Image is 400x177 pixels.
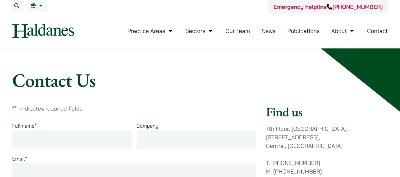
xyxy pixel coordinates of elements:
[331,27,355,35] a: About
[137,123,159,129] label: Company
[262,27,276,35] a: News
[31,3,44,8] a: EN
[287,27,320,35] a: Publications
[367,27,388,35] a: Contact
[127,27,174,35] a: Practice Areas
[12,155,27,162] label: Email
[266,104,388,119] h2: Find us
[274,3,383,10] a: Emergency helpline[PHONE_NUMBER]
[12,104,256,113] p: " " indicates required fields
[225,27,250,35] a: Our Team
[266,124,388,150] p: 7th Floor, [GEOGRAPHIC_DATA], [STREET_ADDRESS], Central, [GEOGRAPHIC_DATA]
[12,24,74,38] img: Logo of Haldanes
[185,27,214,35] a: Sectors
[12,123,37,129] label: Full name
[12,69,388,92] h1: Contact Us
